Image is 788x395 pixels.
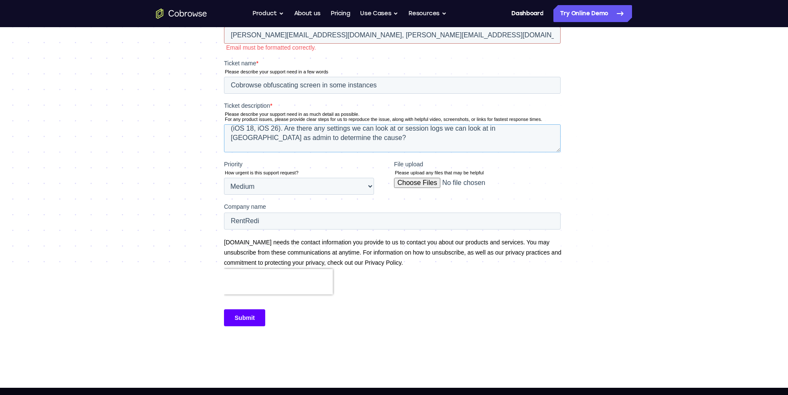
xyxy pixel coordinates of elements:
[553,5,632,22] a: Try Online Demo
[224,17,564,333] iframe: Form 0
[252,5,284,22] button: Product
[511,5,543,22] a: Dashboard
[331,5,350,22] a: Pricing
[408,5,447,22] button: Resources
[156,8,207,19] a: Go to the home page
[294,5,320,22] a: About us
[360,5,398,22] button: Use Cases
